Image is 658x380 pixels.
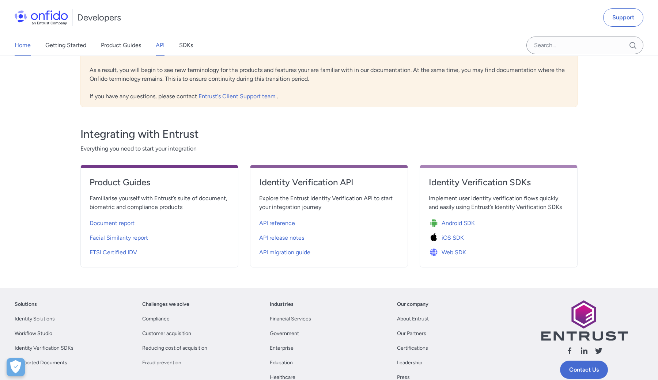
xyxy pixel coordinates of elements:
[80,144,578,153] span: Everything you need to start your integration
[90,248,137,257] span: ETSI Certified IDV
[259,214,399,229] a: API reference
[429,176,568,188] h4: Identity Verification SDKs
[142,300,189,309] a: Challenges we solve
[526,37,643,54] input: Onfido search input field
[142,344,207,353] a: Reducing cost of acquisition
[90,233,148,242] span: Facial Similarity report
[594,346,603,358] a: Follow us X (Twitter)
[429,233,442,243] img: Icon iOS SDK
[45,35,86,56] a: Getting Started
[15,329,52,338] a: Workflow Studio
[142,358,181,367] a: Fraud prevention
[259,233,304,242] span: API release notes
[198,93,277,100] a: Entrust's Client Support team
[179,35,193,56] a: SDKs
[397,358,422,367] a: Leadership
[90,176,229,188] h4: Product Guides
[540,300,628,341] img: Entrust logo
[90,244,229,258] a: ETSI Certified IDV
[397,300,428,309] a: Our company
[259,194,399,212] span: Explore the Entrust Identity Verification API to start your integration journey
[90,229,229,244] a: Facial Similarity report
[259,219,295,228] span: API reference
[429,247,442,258] img: Icon Web SDK
[442,248,466,257] span: Web SDK
[429,214,568,229] a: Icon Android SDKAndroid SDK
[580,346,589,358] a: Follow us linkedin
[565,346,574,358] a: Follow us facebook
[101,35,141,56] a: Product Guides
[15,358,67,367] a: Supported Documents
[429,229,568,244] a: Icon iOS SDKiOS SDK
[259,176,399,194] a: Identity Verification API
[15,10,68,25] img: Onfido Logo
[90,219,135,228] span: Document report
[259,229,399,244] a: API release notes
[80,42,578,107] div: Following the acquisition of Onfido by Entrust, Onfido is now Entrust Identity Verification. As a...
[560,361,608,379] a: Contact Us
[603,8,643,27] a: Support
[270,358,293,367] a: Education
[156,35,164,56] a: API
[80,127,578,141] h3: Integrating with Entrust
[270,315,311,323] a: Financial Services
[270,329,299,338] a: Government
[7,358,25,376] div: Cookie Preferences
[594,346,603,355] svg: Follow us X (Twitter)
[90,194,229,212] span: Familiarise yourself with Entrust’s suite of document, biometric and compliance products
[397,315,429,323] a: About Entrust
[77,12,121,23] h1: Developers
[442,233,464,242] span: iOS SDK
[259,244,399,258] a: API migration guide
[270,300,294,309] a: Industries
[15,35,31,56] a: Home
[429,176,568,194] a: Identity Verification SDKs
[7,358,25,376] button: Open Preferences
[142,329,191,338] a: Customer acquisition
[15,344,73,353] a: Identity Verification SDKs
[565,346,574,355] svg: Follow us facebook
[580,346,589,355] svg: Follow us linkedin
[429,218,442,228] img: Icon Android SDK
[15,315,55,323] a: Identity Solutions
[442,219,475,228] span: Android SDK
[429,244,568,258] a: Icon Web SDKWeb SDK
[429,194,568,212] span: Implement user identity verification flows quickly and easily using Entrust’s Identity Verificati...
[142,315,170,323] a: Compliance
[259,248,310,257] span: API migration guide
[397,344,428,353] a: Certifications
[90,176,229,194] a: Product Guides
[397,329,426,338] a: Our Partners
[15,300,37,309] a: Solutions
[90,214,229,229] a: Document report
[270,344,294,353] a: Enterprise
[259,176,399,188] h4: Identity Verification API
